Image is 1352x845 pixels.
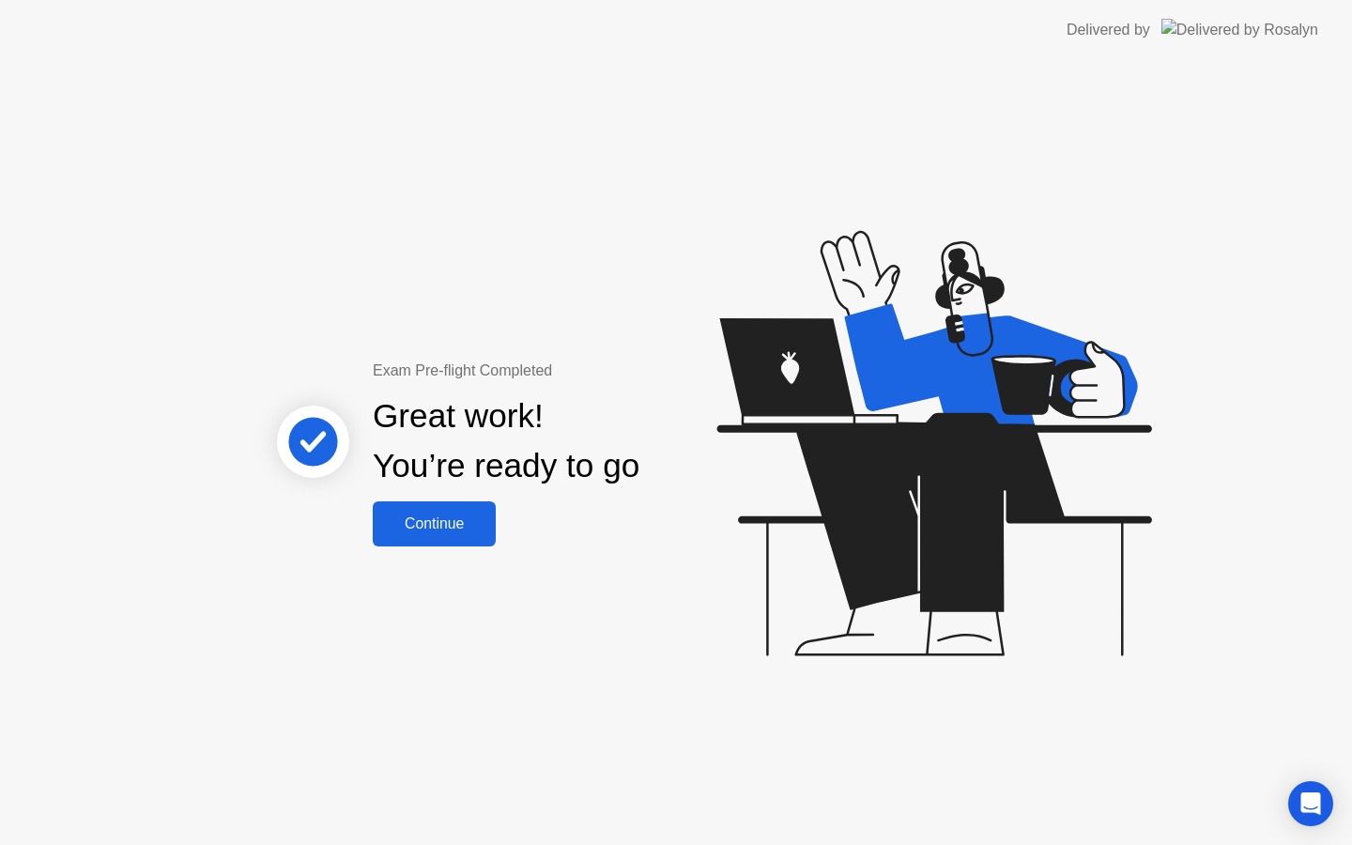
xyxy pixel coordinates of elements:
img: Delivered by Rosalyn [1161,19,1318,40]
div: Open Intercom Messenger [1288,781,1333,826]
div: Delivered by [1067,19,1150,41]
div: Exam Pre-flight Completed [373,360,760,382]
div: Great work! You’re ready to go [373,392,639,491]
div: Continue [378,515,490,532]
button: Continue [373,501,496,546]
